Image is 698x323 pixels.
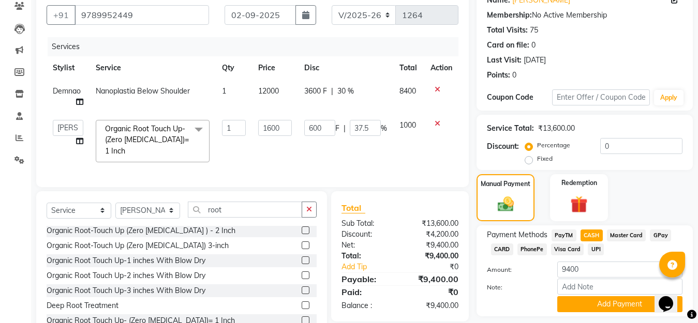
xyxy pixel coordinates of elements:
[47,300,118,311] div: Deep Root Treatment
[47,56,90,80] th: Stylist
[557,296,682,312] button: Add Payment
[47,255,205,266] div: Organic Root Touch Up-1 inches With Blow Dry
[487,123,534,134] div: Service Total:
[334,240,400,251] div: Net:
[334,218,400,229] div: Sub Total:
[487,70,510,81] div: Points:
[75,5,209,25] input: Search by Name/Mobile/Email/Code
[487,92,552,103] div: Coupon Code
[565,194,593,215] img: _gift.svg
[258,86,279,96] span: 12000
[48,37,466,56] div: Services
[530,25,538,36] div: 75
[47,285,205,296] div: Organic Root Touch Up-3 inches With Blow Dry
[90,56,216,80] th: Service
[487,25,528,36] div: Total Visits:
[487,10,682,21] div: No Active Membership
[481,179,530,189] label: Manual Payment
[531,40,536,51] div: 0
[252,56,298,80] th: Price
[188,202,302,218] input: Search or Scan
[400,300,466,311] div: ₹9,400.00
[334,251,400,262] div: Total:
[655,282,688,313] iframe: chat widget
[393,56,424,80] th: Total
[96,86,190,96] span: Nanoplastia Below Shoulder
[125,146,130,156] a: x
[557,279,682,295] input: Add Note
[517,243,547,255] span: PhonePe
[341,203,365,213] span: Total
[487,55,522,66] div: Last Visit:
[552,89,650,105] input: Enter Offer / Coupon Code
[344,123,346,134] span: |
[479,283,550,292] label: Note:
[479,265,550,274] label: Amount:
[334,262,411,272] a: Add Tip
[537,141,570,150] label: Percentage
[650,229,671,241] span: GPay
[222,86,226,96] span: 1
[331,86,333,97] span: |
[551,243,584,255] span: Visa Card
[304,86,327,97] span: 3600 F
[487,141,519,152] div: Discount:
[399,120,416,130] span: 1000
[654,90,684,105] button: Apply
[400,273,466,285] div: ₹9,400.00
[216,56,252,80] th: Qty
[607,229,646,241] span: Master Card
[400,240,466,251] div: ₹9,400.00
[47,270,205,281] div: Organic Root Touch Up-2 inches With Blow Dry
[400,251,466,262] div: ₹9,400.00
[487,40,529,51] div: Card on file:
[424,56,458,80] th: Action
[588,243,604,255] span: UPI
[334,300,400,311] div: Balance :
[47,5,76,25] button: +91
[487,229,547,240] span: Payment Methods
[335,123,339,134] span: F
[524,55,546,66] div: [DATE]
[557,262,682,278] input: Amount
[537,154,553,163] label: Fixed
[561,178,597,188] label: Redemption
[400,286,466,298] div: ₹0
[400,218,466,229] div: ₹13,600.00
[581,229,603,241] span: CASH
[47,240,229,251] div: Organic Root-Touch Up (Zero [MEDICAL_DATA]) 3-inch
[512,70,516,81] div: 0
[493,195,519,213] img: _cash.svg
[105,124,189,156] span: Organic Root Touch Up- (Zero [MEDICAL_DATA])= 1 Inch
[334,229,400,240] div: Discount:
[334,273,400,285] div: Payable:
[411,262,466,272] div: ₹0
[381,123,387,134] span: %
[491,243,513,255] span: CARD
[538,123,575,134] div: ₹13,600.00
[53,86,81,96] span: Demnao
[337,86,354,97] span: 30 %
[487,10,532,21] div: Membership:
[298,56,393,80] th: Disc
[399,86,416,96] span: 8400
[334,286,400,298] div: Paid:
[400,229,466,240] div: ₹4,200.00
[552,229,576,241] span: PayTM
[47,225,235,236] div: Organic Root-Touch Up (Zero [MEDICAL_DATA] ) - 2 Inch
